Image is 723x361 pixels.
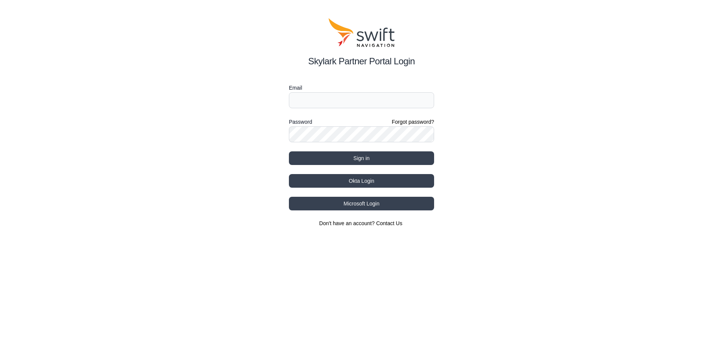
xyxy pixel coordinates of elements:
[289,197,434,210] button: Microsoft Login
[289,117,312,126] label: Password
[289,174,434,188] button: Okta Login
[392,118,434,126] a: Forgot password?
[289,219,434,227] section: Don't have an account?
[289,83,434,92] label: Email
[289,54,434,68] h2: Skylark Partner Portal Login
[376,220,402,226] a: Contact Us
[289,151,434,165] button: Sign in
